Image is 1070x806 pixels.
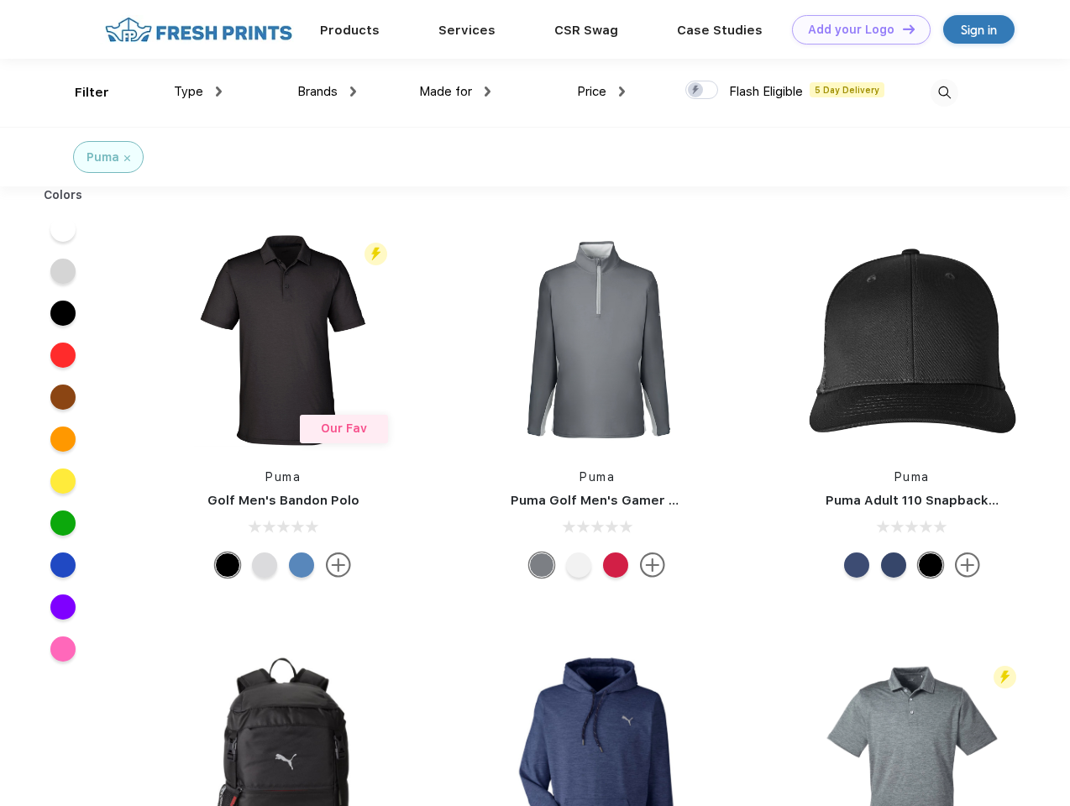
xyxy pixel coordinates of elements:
[87,149,119,166] div: Puma
[961,20,997,39] div: Sign in
[554,23,618,38] a: CSR Swag
[297,84,338,99] span: Brands
[580,470,615,484] a: Puma
[326,552,351,578] img: more.svg
[918,552,943,578] div: Pma Blk Pma Blk
[485,228,709,452] img: func=resize&h=266
[903,24,915,34] img: DT
[252,552,277,578] div: High Rise
[365,243,387,265] img: flash_active_toggle.svg
[808,23,894,37] div: Add your Logo
[485,86,490,97] img: dropdown.png
[955,552,980,578] img: more.svg
[216,86,222,97] img: dropdown.png
[844,552,869,578] div: Peacoat Qut Shd
[174,84,203,99] span: Type
[215,552,240,578] div: Puma Black
[75,83,109,102] div: Filter
[566,552,591,578] div: Bright White
[438,23,496,38] a: Services
[881,552,906,578] div: Peacoat with Qut Shd
[577,84,606,99] span: Price
[603,552,628,578] div: Ski Patrol
[931,79,958,107] img: desktop_search.svg
[729,84,803,99] span: Flash Eligible
[320,23,380,38] a: Products
[289,552,314,578] div: Lake Blue
[171,228,395,452] img: func=resize&h=266
[124,155,130,161] img: filter_cancel.svg
[321,421,367,435] span: Our Fav
[894,470,930,484] a: Puma
[350,86,356,97] img: dropdown.png
[100,15,297,44] img: fo%20logo%202.webp
[810,82,884,97] span: 5 Day Delivery
[529,552,554,578] div: Quiet Shade
[800,228,1024,452] img: func=resize&h=266
[419,84,472,99] span: Made for
[207,493,359,508] a: Golf Men's Bandon Polo
[265,470,301,484] a: Puma
[511,493,776,508] a: Puma Golf Men's Gamer Golf Quarter-Zip
[640,552,665,578] img: more.svg
[619,86,625,97] img: dropdown.png
[31,186,96,204] div: Colors
[943,15,1015,44] a: Sign in
[994,666,1016,688] img: flash_active_toggle.svg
